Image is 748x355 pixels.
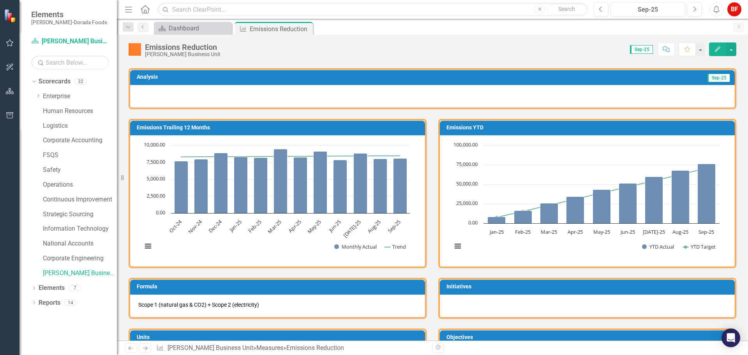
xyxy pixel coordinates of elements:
[74,78,87,85] div: 32
[145,43,221,51] div: Emissions Reduction
[558,6,575,12] span: Search
[643,228,665,235] text: [DATE]-25
[488,164,716,224] g: YTD Actual, series 1 of 2. Bar series with 9 bars.
[175,161,188,214] path: Oct-24, 7,670.6. Monthly Actual.
[699,228,714,235] text: Sep-25
[354,154,367,214] path: Jul-25, 8,812.3. Monthly Actual.
[495,216,498,219] path: Jan-25, 7,642.84999999. YTD Target.
[138,141,417,258] div: Chart. Highcharts interactive chart.
[540,203,558,224] path: Mar-25, 25,910.45. YTD Actual.
[366,218,382,235] text: Aug-25
[214,153,228,214] path: Dec-24, 8,891.6. Monthly Actual.
[43,107,117,116] a: Human Resources
[4,8,18,23] img: ClearPoint Strategy
[547,4,586,15] button: Search
[448,141,723,258] svg: Interactive chart
[31,37,109,46] a: [PERSON_NAME] Business Unit
[287,218,302,234] text: Apr-25
[448,141,727,258] div: Chart. Highcharts interactive chart.
[146,192,165,199] text: 2,500.00
[334,243,376,250] button: Show Monthly Actual
[541,228,557,235] text: Mar-25
[64,299,77,306] div: 14
[593,190,611,224] path: May-25, 43,301.85. YTD Actual.
[610,2,685,16] button: Sep-25
[69,285,81,291] div: 7
[385,243,406,250] button: Show Trend
[169,23,230,33] div: Dashboard
[327,218,342,234] text: Jun-25
[593,228,610,235] text: May-25
[187,218,203,235] text: Nov-24
[645,177,663,224] path: Jul-25, 59,943.65. YTD Actual.
[31,56,109,69] input: Search Below...
[168,344,253,351] a: [PERSON_NAME] Business Unit
[333,160,347,214] path: Jun-25, 7,829.5. Monthly Actual.
[156,209,165,216] text: 0.00
[146,158,165,165] text: 7,500.00
[39,77,71,86] a: Scorecards
[137,284,421,290] h3: Formula
[31,19,107,25] small: [PERSON_NAME]-Dorada Foods
[256,344,283,351] a: Measures
[234,157,248,214] path: Jan-25, 8,303.2. Monthly Actual.
[314,152,327,214] path: May-25, 9,116.7. Monthly Actual.
[43,195,117,204] a: Continuous Improvement
[156,23,230,33] a: Dashboard
[446,284,731,290] h3: Initiatives
[274,149,288,214] path: Mar-25, 9,428.65. Monthly Actual.
[156,344,427,353] div: » »
[39,284,65,293] a: Elements
[393,159,407,214] path: Sep-25, 8,086.8. Monthly Actual.
[43,210,117,219] a: Strategic Sourcing
[386,218,402,234] text: Sep-25
[707,74,730,82] span: Sep-25
[514,211,532,224] path: Feb-25, 16,481.8. YTD Actual.
[137,125,421,131] h3: Emissions Trailing 12 Months
[43,122,117,131] a: Logistics
[43,166,117,175] a: Safety
[168,218,183,234] text: Oct-24
[698,164,716,224] path: Sep-25, 76,053.95. YTD Actual.
[722,329,740,347] div: Open Intercom Messenger
[247,218,263,234] text: Feb-25
[620,228,635,235] text: Jun-25
[286,344,344,351] div: Emissions Reduction
[488,217,506,224] path: Jan-25, 8,303.2. YTD Actual.
[630,45,653,54] span: Sep-25
[43,254,117,263] a: Corporate Engineering
[143,241,153,252] button: View chart menu, Chart
[642,243,674,250] button: Show YTD Actual
[294,157,307,214] path: Apr-25, 8,274.7. Monthly Actual.
[43,269,117,278] a: [PERSON_NAME] Business Unit
[456,200,478,207] text: 25,000.00
[672,171,690,224] path: Aug-25, 67,967.15. YTD Actual.
[228,218,243,234] text: Jan-25
[31,10,107,19] span: Elements
[194,159,208,214] path: Nov-24, 7,946.7. Monthly Actual.
[446,125,731,131] h3: Emissions YTD
[619,184,637,224] path: Jun-25, 51,131.35. YTD Actual.
[146,175,165,182] text: 5,000.00
[129,43,141,56] img: Warning
[250,24,311,34] div: Emissions Reduction
[683,243,716,250] button: Show YTD Target
[374,159,387,214] path: Aug-25, 8,023.5. Monthly Actual.
[43,92,117,101] a: Enterprise
[568,228,583,235] text: Apr-25
[145,51,221,57] div: [PERSON_NAME] Business Unit
[144,141,165,148] text: 10,000.00
[266,218,282,235] text: Mar-25
[727,2,741,16] button: BF
[138,302,259,308] span: Scope 1 (natural gas & CO2) + Scope 2 (electricity)
[452,241,463,252] button: View chart menu, Chart
[456,180,478,187] text: 50,000.00
[254,158,268,214] path: Feb-25, 8,178.6. Monthly Actual.
[138,141,414,258] svg: Interactive chart
[446,334,731,340] h3: Objectives
[158,3,588,16] input: Search ClearPoint...
[342,218,362,239] text: [DATE]-25
[207,218,223,235] text: Dec-24
[489,228,504,235] text: Jan-25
